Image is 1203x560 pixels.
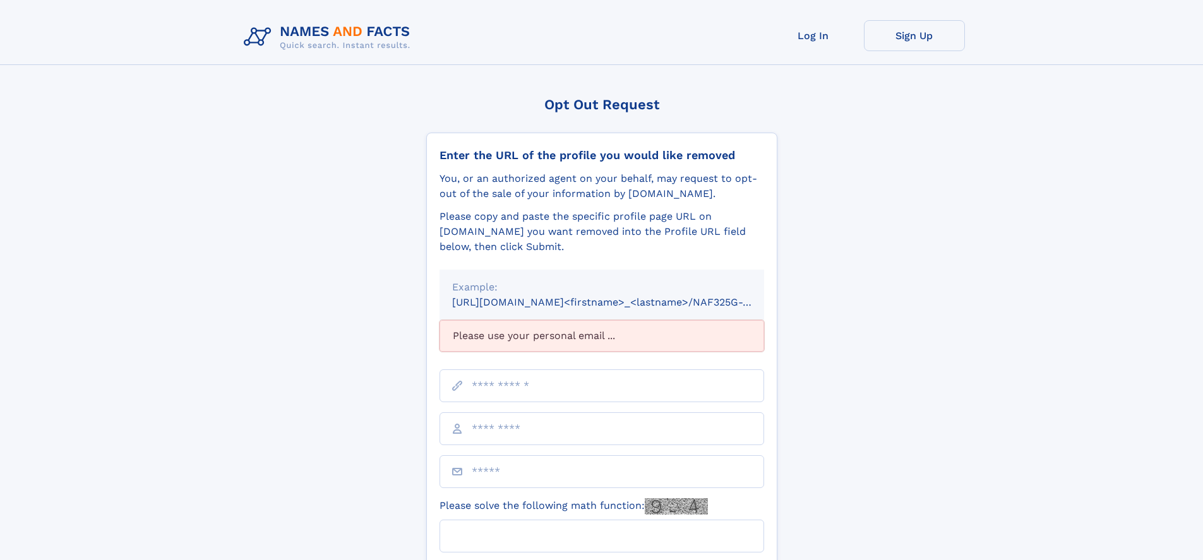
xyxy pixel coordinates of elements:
small: [URL][DOMAIN_NAME]<firstname>_<lastname>/NAF325G-xxxxxxxx [452,296,788,308]
div: Enter the URL of the profile you would like removed [440,148,764,162]
div: Please use your personal email ... [440,320,764,352]
label: Please solve the following math function: [440,498,708,515]
div: Example: [452,280,751,295]
a: Log In [763,20,864,51]
a: Sign Up [864,20,965,51]
img: Logo Names and Facts [239,20,421,54]
div: Opt Out Request [426,97,777,112]
div: You, or an authorized agent on your behalf, may request to opt-out of the sale of your informatio... [440,171,764,201]
div: Please copy and paste the specific profile page URL on [DOMAIN_NAME] you want removed into the Pr... [440,209,764,254]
